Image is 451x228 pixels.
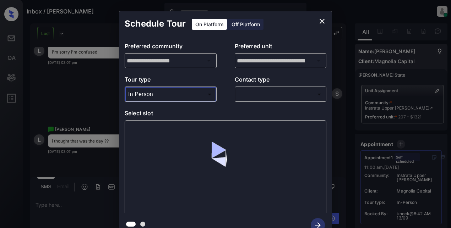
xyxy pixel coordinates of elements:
p: Select slot [125,109,326,120]
div: On Platform [192,19,227,30]
p: Preferred community [125,42,217,53]
h2: Schedule Tour [119,11,191,36]
div: Off Platform [228,19,263,30]
img: loaderv1.7921fd1ed0a854f04152.gif [184,126,267,209]
p: Contact type [235,75,327,87]
p: Tour type [125,75,217,87]
p: Preferred unit [235,42,327,53]
div: In Person [126,88,215,100]
button: close [315,14,329,28]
